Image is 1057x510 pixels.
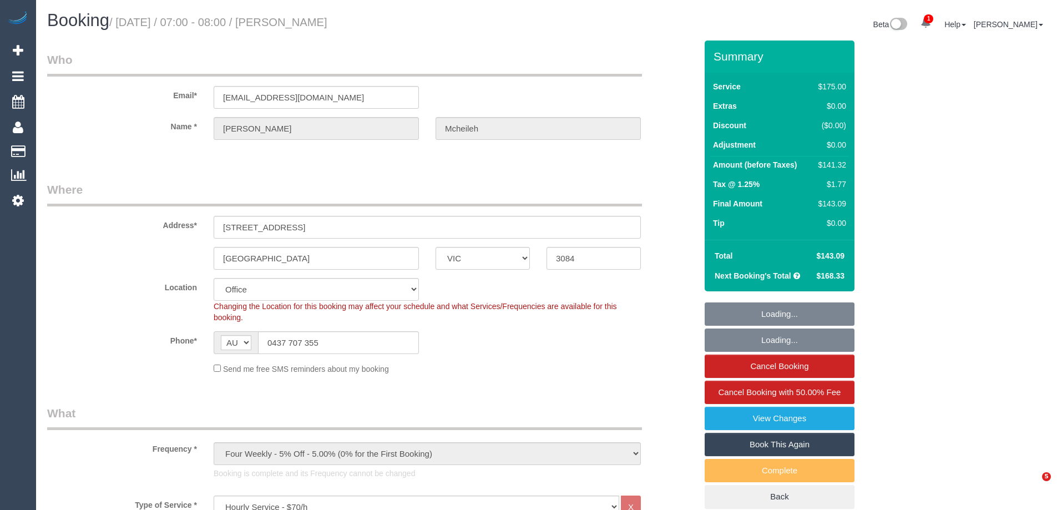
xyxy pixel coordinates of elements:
[436,117,641,140] input: Last Name*
[713,218,725,229] label: Tip
[713,81,741,92] label: Service
[713,179,760,190] label: Tax @ 1.25%
[974,20,1043,29] a: [PERSON_NAME]
[39,331,205,346] label: Phone*
[705,381,854,404] a: Cancel Booking with 50.00% Fee
[814,81,846,92] div: $175.00
[47,181,642,206] legend: Where
[47,52,642,77] legend: Who
[223,365,389,373] span: Send me free SMS reminders about my booking
[1019,472,1046,499] iframe: Intercom live chat
[39,440,205,455] label: Frequency *
[214,86,419,109] input: Email*
[713,139,756,150] label: Adjustment
[713,198,762,209] label: Final Amount
[547,247,641,270] input: Post Code*
[715,251,732,260] strong: Total
[814,120,846,131] div: ($0.00)
[214,117,419,140] input: First Name*
[714,50,849,63] h3: Summary
[814,218,846,229] div: $0.00
[7,11,29,27] img: Automaid Logo
[47,11,109,30] span: Booking
[814,198,846,209] div: $143.09
[715,271,791,280] strong: Next Booking's Total
[214,302,617,322] span: Changing the Location for this booking may affect your schedule and what Services/Frequencies are...
[214,468,641,479] p: Booking is complete and its Frequency cannot be changed
[214,247,419,270] input: Suburb*
[39,278,205,293] label: Location
[924,14,933,23] span: 1
[258,331,419,354] input: Phone*
[719,387,841,397] span: Cancel Booking with 50.00% Fee
[816,271,844,280] span: $168.33
[705,407,854,430] a: View Changes
[705,433,854,456] a: Book This Again
[814,139,846,150] div: $0.00
[705,355,854,378] a: Cancel Booking
[713,120,746,131] label: Discount
[713,100,737,112] label: Extras
[873,20,908,29] a: Beta
[1042,472,1051,481] span: 5
[39,86,205,101] label: Email*
[915,11,937,36] a: 1
[889,18,907,32] img: New interface
[816,251,844,260] span: $143.09
[705,485,854,508] a: Back
[713,159,797,170] label: Amount (before Taxes)
[814,100,846,112] div: $0.00
[814,179,846,190] div: $1.77
[39,117,205,132] label: Name *
[39,216,205,231] label: Address*
[944,20,966,29] a: Help
[109,16,327,28] small: / [DATE] / 07:00 - 08:00 / [PERSON_NAME]
[47,405,642,430] legend: What
[814,159,846,170] div: $141.32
